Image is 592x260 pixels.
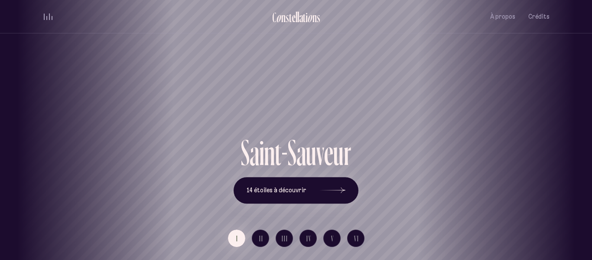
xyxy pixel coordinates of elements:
div: v [316,135,324,171]
div: i [306,10,308,24]
span: IV [306,235,312,242]
div: s [317,10,320,24]
span: V [331,235,334,242]
button: V [323,230,341,247]
div: S [241,135,250,171]
span: 14 étoiles à découvrir [247,187,306,194]
button: volume audio [42,12,54,21]
button: II [252,230,269,247]
button: 14 étoiles à découvrir [234,177,358,204]
button: VI [347,230,364,247]
div: e [324,135,333,171]
div: o [307,10,312,24]
div: a [299,10,303,24]
button: III [276,230,293,247]
div: l [296,10,297,24]
div: a [250,135,259,171]
span: III [282,235,288,242]
div: t [303,10,306,24]
div: S [288,135,296,171]
button: Crédits [528,7,550,27]
span: À propos [490,13,515,20]
button: À propos [490,7,515,27]
div: l [297,10,299,24]
div: C [272,10,276,24]
div: t [275,135,281,171]
div: - [281,135,288,171]
div: e [292,10,296,24]
div: t [289,10,292,24]
div: u [306,135,316,171]
div: n [312,10,317,24]
button: I [228,230,245,247]
div: i [259,135,264,171]
button: IV [299,230,317,247]
div: u [333,135,344,171]
div: n [281,10,286,24]
span: Crédits [528,13,550,20]
div: s [286,10,289,24]
div: r [344,135,351,171]
div: a [296,135,306,171]
div: n [264,135,275,171]
span: I [236,235,238,242]
span: II [259,235,263,242]
div: o [276,10,281,24]
span: VI [354,235,359,242]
